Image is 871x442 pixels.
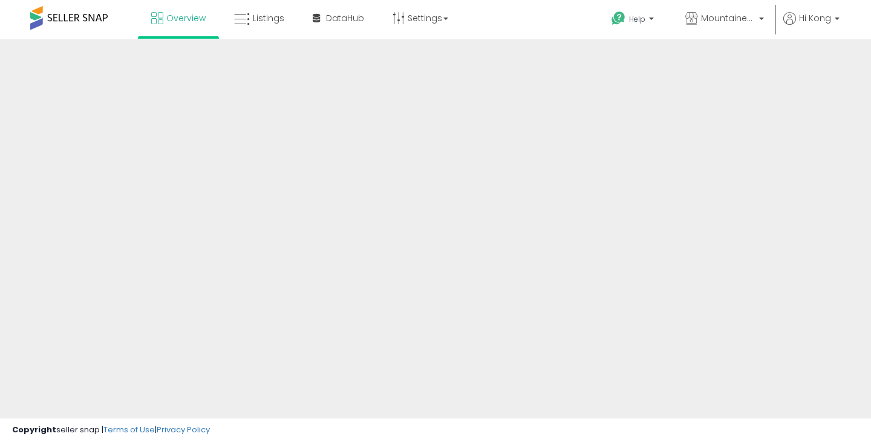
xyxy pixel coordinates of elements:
span: MountaineerBrand [701,12,755,24]
a: Help [602,2,666,39]
strong: Copyright [12,424,56,435]
span: DataHub [326,12,364,24]
a: Terms of Use [103,424,155,435]
a: Hi Kong [783,12,840,39]
span: Listings [253,12,284,24]
a: Privacy Policy [157,424,210,435]
span: Overview [166,12,206,24]
div: seller snap | | [12,424,210,436]
span: Help [629,14,645,24]
i: Get Help [611,11,626,26]
span: Hi Kong [799,12,831,24]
